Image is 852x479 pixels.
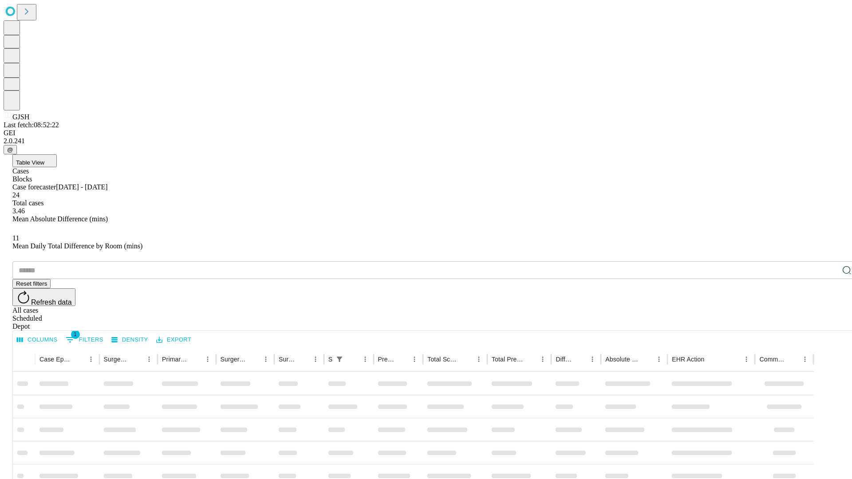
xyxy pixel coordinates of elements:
span: 1 [71,330,80,339]
button: Table View [12,154,57,167]
div: 2.0.241 [4,137,848,145]
span: GJSH [12,113,29,121]
span: @ [7,146,13,153]
button: Sort [705,353,718,365]
div: Case Epic Id [39,356,71,363]
button: @ [4,145,17,154]
div: Primary Service [162,356,188,363]
div: Surgery Name [221,356,246,363]
div: Predicted In Room Duration [378,356,395,363]
button: Export [154,333,193,347]
div: Surgeon Name [104,356,130,363]
div: Difference [556,356,573,363]
button: Sort [640,353,653,365]
div: EHR Action [672,356,704,363]
button: Refresh data [12,288,75,306]
button: Menu [740,353,753,365]
button: Sort [247,353,260,365]
div: Total Scheduled Duration [427,356,459,363]
button: Show filters [333,353,346,365]
button: Menu [359,353,371,365]
span: Mean Daily Total Difference by Room (mins) [12,242,142,250]
span: Table View [16,159,44,166]
button: Show filters [63,333,106,347]
button: Reset filters [12,279,51,288]
div: Surgery Date [279,356,296,363]
button: Menu [201,353,214,365]
button: Menu [309,353,322,365]
button: Sort [347,353,359,365]
span: 24 [12,191,20,199]
button: Menu [85,353,97,365]
button: Select columns [15,333,60,347]
span: [DATE] - [DATE] [56,183,107,191]
button: Sort [72,353,85,365]
div: GEI [4,129,848,137]
button: Menu [260,353,272,365]
div: 1 active filter [333,353,346,365]
button: Menu [408,353,421,365]
button: Menu [799,353,811,365]
span: Total cases [12,199,43,207]
button: Sort [189,353,201,365]
span: 3.46 [12,207,25,215]
div: Absolute Difference [605,356,639,363]
button: Sort [396,353,408,365]
button: Sort [130,353,143,365]
div: Total Predicted Duration [492,356,524,363]
div: Scheduled In Room Duration [328,356,332,363]
button: Menu [143,353,155,365]
button: Sort [460,353,473,365]
span: Case forecaster [12,183,56,191]
button: Sort [574,353,586,365]
button: Menu [586,353,599,365]
button: Sort [786,353,799,365]
button: Sort [524,353,536,365]
span: Refresh data [31,298,72,306]
div: Comments [759,356,785,363]
span: 11 [12,234,19,242]
span: Reset filters [16,280,47,287]
button: Menu [653,353,665,365]
span: Last fetch: 08:52:22 [4,121,59,129]
button: Menu [473,353,485,365]
button: Menu [536,353,549,365]
button: Sort [297,353,309,365]
button: Density [109,333,150,347]
span: Mean Absolute Difference (mins) [12,215,108,223]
